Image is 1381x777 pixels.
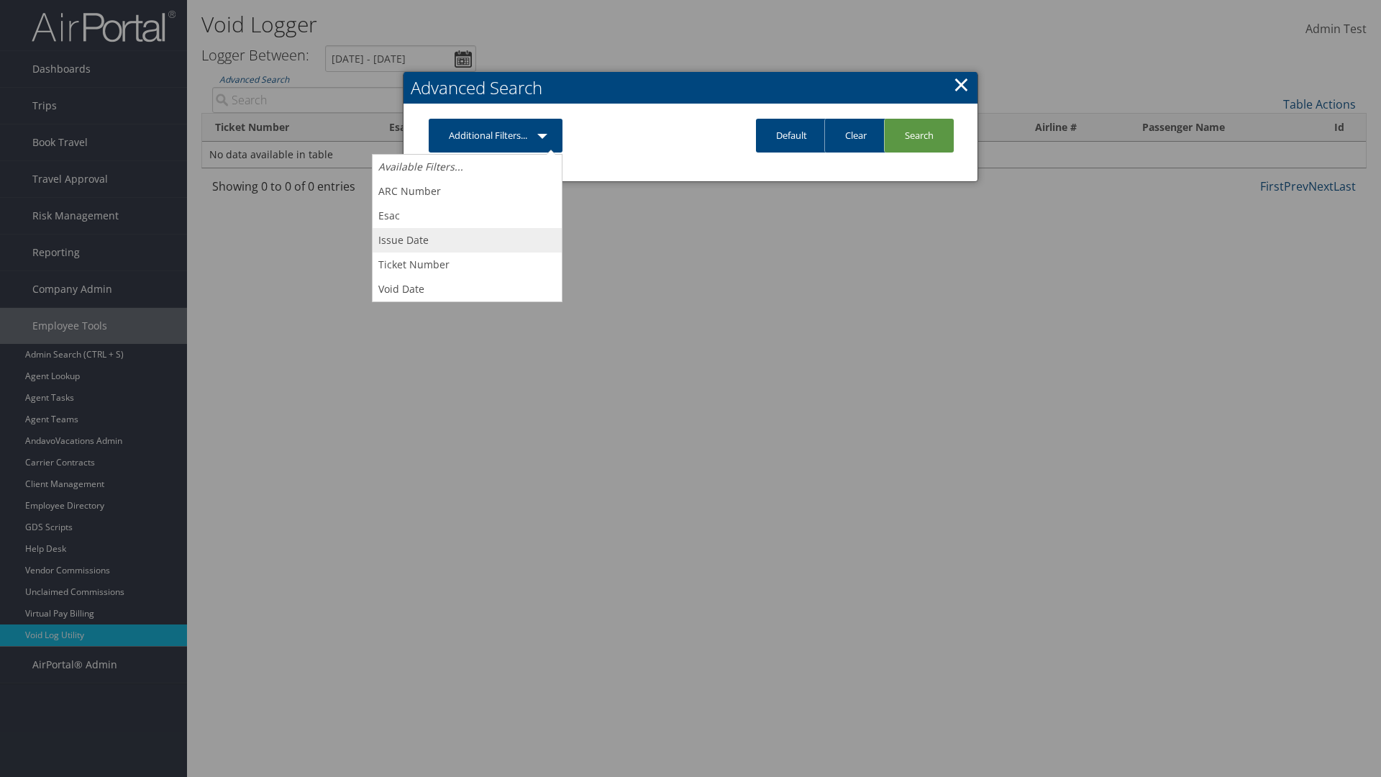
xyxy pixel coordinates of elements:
[756,119,827,153] a: Default
[373,277,562,301] a: Void Date
[373,253,562,277] a: Ticket Number
[373,179,562,204] a: ARC Number
[373,204,562,228] a: Esac
[953,70,970,99] a: Close
[884,119,954,153] a: Search
[373,228,562,253] a: Issue Date
[429,119,562,153] a: Additional Filters...
[404,72,977,104] h2: Advanced Search
[378,160,463,173] i: Available Filters...
[824,119,887,153] a: Clear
